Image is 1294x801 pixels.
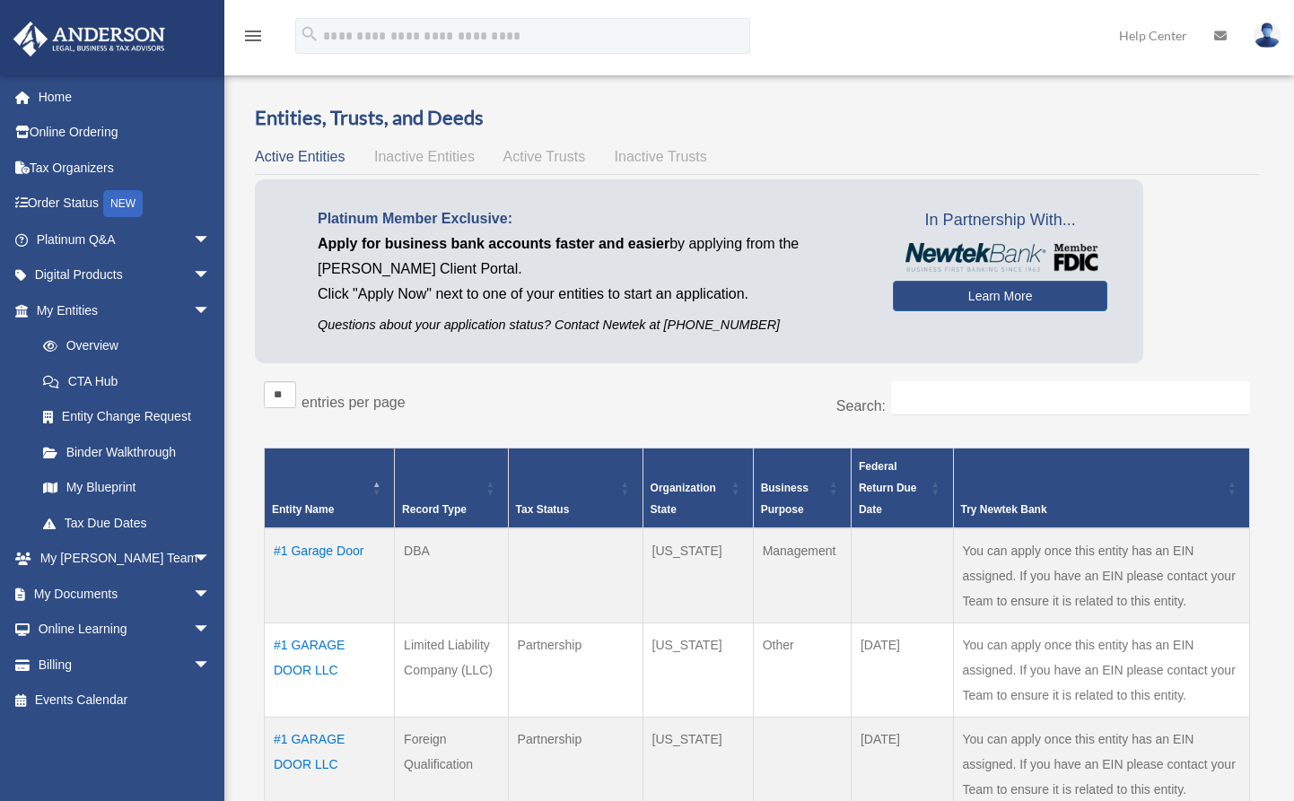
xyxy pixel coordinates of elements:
[508,623,643,717] td: Partnership
[25,363,229,399] a: CTA Hub
[193,647,229,683] span: arrow_drop_down
[13,292,229,328] a: My Entitiesarrow_drop_down
[651,482,716,516] span: Organization State
[851,448,953,528] th: Federal Return Due Date: Activate to sort
[193,612,229,649] span: arrow_drop_down
[193,576,229,613] span: arrow_drop_down
[318,282,866,307] p: Click "Apply Now" next to one of your entities to start an application.
[902,243,1098,272] img: NewtekBankLogoSM.png
[242,31,264,47] a: menu
[395,448,508,528] th: Record Type: Activate to sort
[8,22,170,57] img: Anderson Advisors Platinum Portal
[193,257,229,294] span: arrow_drop_down
[13,222,238,257] a: Platinum Q&Aarrow_drop_down
[615,149,707,164] span: Inactive Trusts
[25,328,220,364] a: Overview
[1254,22,1281,48] img: User Pic
[318,236,669,251] span: Apply for business bank accounts faster and easier
[13,257,238,293] a: Digital Productsarrow_drop_down
[753,448,851,528] th: Business Purpose: Activate to sort
[395,528,508,623] td: DBA
[953,528,1249,623] td: You can apply once this entity has an EIN assigned. If you have an EIN please contact your Team t...
[103,190,143,217] div: NEW
[193,222,229,258] span: arrow_drop_down
[836,398,886,414] label: Search:
[402,503,467,516] span: Record Type
[961,499,1222,520] div: Try Newtek Bank
[893,281,1107,311] a: Learn More
[242,25,264,47] i: menu
[374,149,475,164] span: Inactive Entities
[25,505,229,541] a: Tax Due Dates
[265,528,395,623] td: #1 Garage Door
[255,104,1259,132] h3: Entities, Trusts, and Deeds
[508,448,643,528] th: Tax Status: Activate to sort
[851,623,953,717] td: [DATE]
[859,460,917,516] span: Federal Return Due Date
[395,623,508,717] td: Limited Liability Company (LLC)
[193,541,229,578] span: arrow_drop_down
[953,448,1249,528] th: Try Newtek Bank : Activate to sort
[25,470,229,506] a: My Blueprint
[318,231,866,282] p: by applying from the [PERSON_NAME] Client Portal.
[302,395,406,410] label: entries per page
[643,448,753,528] th: Organization State: Activate to sort
[300,24,319,44] i: search
[13,541,238,577] a: My [PERSON_NAME] Teamarrow_drop_down
[753,623,851,717] td: Other
[13,683,238,718] a: Events Calendar
[643,528,753,623] td: [US_STATE]
[503,149,586,164] span: Active Trusts
[193,292,229,329] span: arrow_drop_down
[13,612,238,648] a: Online Learningarrow_drop_down
[13,186,238,222] a: Order StatusNEW
[318,206,866,231] p: Platinum Member Exclusive:
[13,576,238,612] a: My Documentsarrow_drop_down
[753,528,851,623] td: Management
[25,434,229,470] a: Binder Walkthrough
[516,503,570,516] span: Tax Status
[953,623,1249,717] td: You can apply once this entity has an EIN assigned. If you have an EIN please contact your Team t...
[272,503,334,516] span: Entity Name
[761,482,809,516] span: Business Purpose
[643,623,753,717] td: [US_STATE]
[255,149,345,164] span: Active Entities
[265,448,395,528] th: Entity Name: Activate to invert sorting
[265,623,395,717] td: #1 GARAGE DOOR LLC
[893,206,1107,235] span: In Partnership With...
[13,115,238,151] a: Online Ordering
[13,647,238,683] a: Billingarrow_drop_down
[13,79,238,115] a: Home
[25,399,229,435] a: Entity Change Request
[13,150,238,186] a: Tax Organizers
[318,314,866,336] p: Questions about your application status? Contact Newtek at [PHONE_NUMBER]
